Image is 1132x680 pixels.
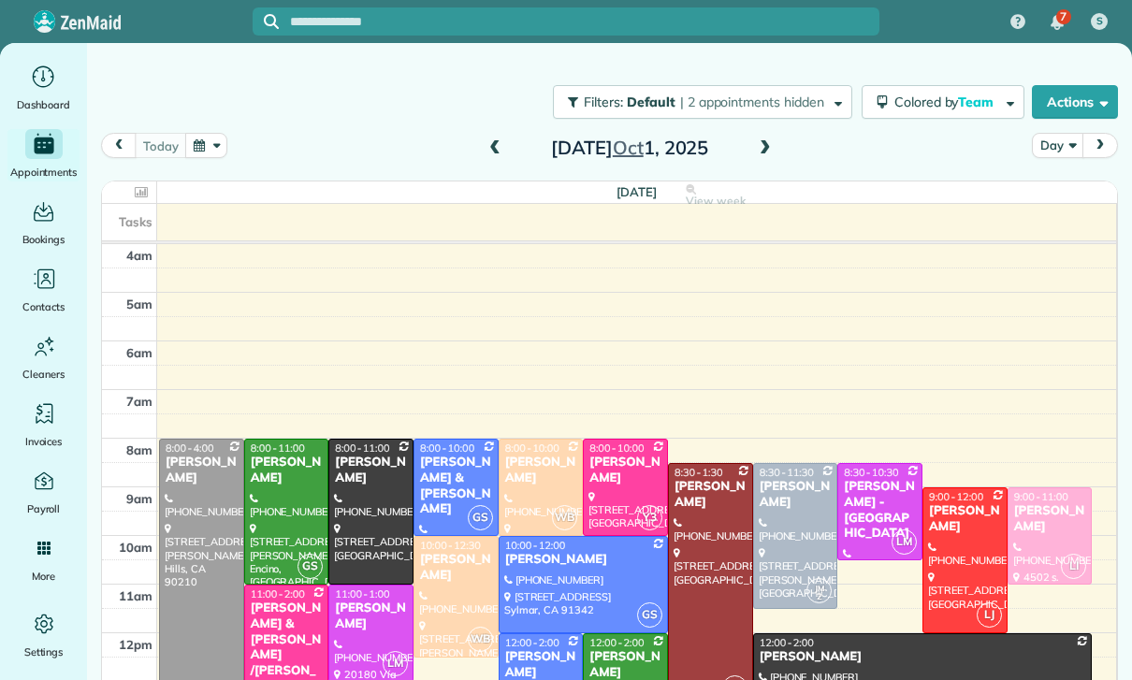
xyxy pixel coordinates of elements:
span: 10am [119,540,152,555]
a: Filters: Default | 2 appointments hidden [544,85,851,119]
span: Default [627,94,676,110]
span: 12pm [119,637,152,652]
a: Invoices [7,398,80,451]
span: Team [958,94,996,110]
span: 11:00 - 1:00 [335,587,389,600]
span: Colored by [894,94,1000,110]
span: LI [1061,554,1086,579]
span: Cleaners [22,365,65,383]
span: 8:30 - 1:30 [675,466,723,479]
span: 6am [126,345,152,360]
span: 12:00 - 2:00 [505,636,559,649]
button: Actions [1032,85,1118,119]
span: 8:00 - 11:00 [251,441,305,455]
div: [PERSON_NAME] [334,455,408,486]
a: Cleaners [7,331,80,383]
span: Tasks [119,214,152,229]
div: [PERSON_NAME] [674,479,747,511]
span: 8:00 - 11:00 [335,441,389,455]
a: Bookings [7,196,80,249]
div: [PERSON_NAME] [504,552,662,568]
span: | 2 appointments hidden [680,94,824,110]
span: 7 [1060,9,1067,24]
span: 9am [126,491,152,506]
span: 8:00 - 10:00 [420,441,474,455]
a: Settings [7,609,80,661]
span: 11am [119,588,152,603]
span: 12:00 - 2:00 [589,636,644,649]
span: 9:00 - 12:00 [929,490,983,503]
div: [PERSON_NAME] [250,455,324,486]
button: Focus search [253,14,279,29]
a: Dashboard [7,62,80,114]
div: [PERSON_NAME] [759,649,1087,665]
span: 4am [126,248,152,263]
span: Bookings [22,230,65,249]
span: Contacts [22,297,65,316]
span: LM [892,529,917,555]
button: prev [101,133,137,158]
span: GS [298,554,323,579]
span: Payroll [27,499,61,518]
span: WB [468,627,493,652]
div: [PERSON_NAME] [165,455,239,486]
span: 11:00 - 2:00 [251,587,305,600]
button: Day [1032,133,1083,158]
span: WB [552,505,577,530]
button: next [1082,133,1118,158]
a: Appointments [7,129,80,181]
span: 8:00 - 10:00 [589,441,644,455]
span: More [32,567,55,586]
div: [PERSON_NAME] [419,552,493,584]
span: 8:00 - 4:00 [166,441,214,455]
button: today [135,133,186,158]
span: 8:30 - 11:30 [760,466,814,479]
span: LM [383,651,408,676]
small: 2 [807,588,831,606]
span: LJ [977,602,1002,628]
span: 10:00 - 12:00 [505,539,566,552]
div: [PERSON_NAME] [928,503,1002,535]
span: 12:00 - 2:00 [760,636,814,649]
span: 5am [126,297,152,311]
span: [DATE] [617,184,657,199]
div: [PERSON_NAME] - [GEOGRAPHIC_DATA] [843,479,917,543]
span: Dashboard [17,95,70,114]
div: [PERSON_NAME] [759,479,833,511]
div: [PERSON_NAME] [334,600,408,632]
span: GS [468,505,493,530]
h2: [DATE] 1, 2025 [513,137,747,158]
span: JM [815,583,824,593]
button: Filters: Default | 2 appointments hidden [553,85,851,119]
a: Contacts [7,264,80,316]
span: Oct [613,136,644,159]
span: GS [637,602,662,628]
span: 8:00 - 10:00 [505,441,559,455]
span: 7am [126,394,152,409]
span: Y3 [637,505,662,530]
svg: Focus search [264,14,279,29]
span: 9:00 - 11:00 [1014,490,1068,503]
div: [PERSON_NAME] [504,455,578,486]
div: [PERSON_NAME] [1013,503,1087,535]
span: 10:00 - 12:30 [420,539,481,552]
div: 7 unread notifications [1038,2,1077,43]
div: [PERSON_NAME] [588,455,662,486]
button: Colored byTeam [862,85,1024,119]
span: S [1096,14,1103,29]
span: View week [686,194,746,209]
span: Filters: [584,94,623,110]
span: Appointments [10,163,78,181]
span: Settings [24,643,64,661]
div: [PERSON_NAME] & [PERSON_NAME] [419,455,493,518]
span: Invoices [25,432,63,451]
a: Payroll [7,466,80,518]
span: 8:30 - 10:30 [844,466,898,479]
span: 8am [126,442,152,457]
